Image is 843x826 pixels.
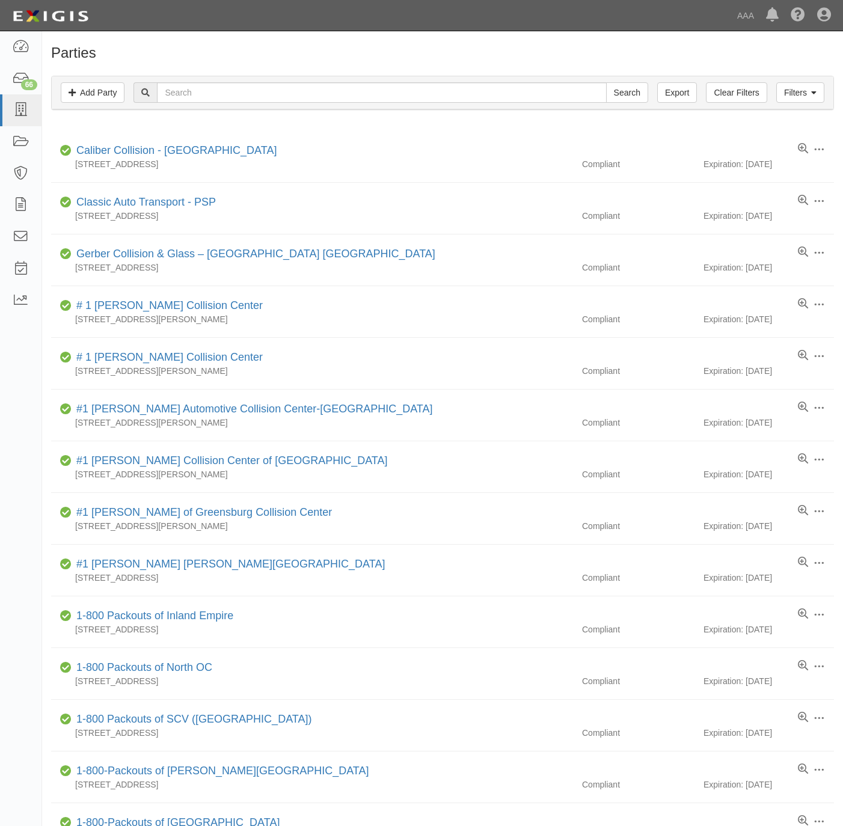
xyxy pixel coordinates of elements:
[51,45,834,61] h1: Parties
[704,262,834,274] div: Expiration: [DATE]
[51,262,573,274] div: [STREET_ADDRESS]
[51,675,573,687] div: [STREET_ADDRESS]
[573,675,704,687] div: Compliant
[51,417,573,429] div: [STREET_ADDRESS][PERSON_NAME]
[798,660,808,672] a: View results summary
[704,520,834,532] div: Expiration: [DATE]
[704,572,834,584] div: Expiration: [DATE]
[61,82,124,103] a: Add Party
[76,610,233,622] a: 1-800 Packouts of Inland Empire
[573,262,704,274] div: Compliant
[704,313,834,325] div: Expiration: [DATE]
[51,520,573,532] div: [STREET_ADDRESS][PERSON_NAME]
[76,506,332,518] a: #1 [PERSON_NAME] of Greensburg Collision Center
[704,727,834,739] div: Expiration: [DATE]
[573,727,704,739] div: Compliant
[60,302,72,310] i: Compliant
[51,365,573,377] div: [STREET_ADDRESS][PERSON_NAME]
[51,313,573,325] div: [STREET_ADDRESS][PERSON_NAME]
[76,454,388,467] a: #1 [PERSON_NAME] Collision Center of [GEOGRAPHIC_DATA]
[72,350,263,366] div: # 1 Cochran Collision Center
[798,298,808,310] a: View results summary
[60,509,72,517] i: Compliant
[60,664,72,672] i: Compliant
[573,417,704,429] div: Compliant
[704,468,834,480] div: Expiration: [DATE]
[798,402,808,414] a: View results summary
[72,660,212,676] div: 1-800 Packouts of North OC
[573,158,704,170] div: Compliant
[776,82,824,103] a: Filters
[76,765,369,777] a: 1-800-Packouts of [PERSON_NAME][GEOGRAPHIC_DATA]
[76,196,216,208] a: Classic Auto Transport - PSP
[573,210,704,222] div: Compliant
[60,612,72,620] i: Compliant
[704,675,834,687] div: Expiration: [DATE]
[76,144,277,156] a: Caliber Collision - [GEOGRAPHIC_DATA]
[798,195,808,207] a: View results summary
[76,351,263,363] a: # 1 [PERSON_NAME] Collision Center
[798,350,808,362] a: View results summary
[798,246,808,259] a: View results summary
[573,365,704,377] div: Compliant
[72,608,233,624] div: 1-800 Packouts of Inland Empire
[573,572,704,584] div: Compliant
[60,147,72,155] i: Compliant
[60,715,72,724] i: Compliant
[60,767,72,776] i: Compliant
[51,210,573,222] div: [STREET_ADDRESS]
[704,365,834,377] div: Expiration: [DATE]
[704,158,834,170] div: Expiration: [DATE]
[21,79,37,90] div: 66
[76,661,212,673] a: 1-800 Packouts of North OC
[51,572,573,584] div: [STREET_ADDRESS]
[731,4,760,28] a: AAA
[60,560,72,569] i: Compliant
[573,623,704,635] div: Compliant
[51,727,573,739] div: [STREET_ADDRESS]
[798,453,808,465] a: View results summary
[72,143,277,159] div: Caliber Collision - Gainesville
[798,763,808,776] a: View results summary
[76,713,311,725] a: 1-800 Packouts of SCV ([GEOGRAPHIC_DATA])
[704,623,834,635] div: Expiration: [DATE]
[72,505,332,521] div: #1 Cochran of Greensburg Collision Center
[798,143,808,155] a: View results summary
[72,195,216,210] div: Classic Auto Transport - PSP
[573,779,704,791] div: Compliant
[72,298,263,314] div: # 1 Cochran Collision Center
[76,558,385,570] a: #1 [PERSON_NAME] [PERSON_NAME][GEOGRAPHIC_DATA]
[60,405,72,414] i: Compliant
[51,779,573,791] div: [STREET_ADDRESS]
[76,403,433,415] a: #1 [PERSON_NAME] Automotive Collision Center-[GEOGRAPHIC_DATA]
[573,313,704,325] div: Compliant
[573,520,704,532] div: Compliant
[798,712,808,724] a: View results summary
[798,557,808,569] a: View results summary
[798,505,808,517] a: View results summary
[60,198,72,207] i: Compliant
[72,246,435,262] div: Gerber Collision & Glass – Houston Brighton
[72,557,385,572] div: #1 Cochran Robinson Township
[791,8,805,23] i: Help Center - Complianz
[51,158,573,170] div: [STREET_ADDRESS]
[9,5,92,27] img: logo-5460c22ac91f19d4615b14bd174203de0afe785f0fc80cf4dbbc73dc1793850b.png
[573,468,704,480] div: Compliant
[72,402,433,417] div: #1 Cochran Automotive Collision Center-Monroeville
[76,299,263,311] a: # 1 [PERSON_NAME] Collision Center
[157,82,606,103] input: Search
[51,468,573,480] div: [STREET_ADDRESS][PERSON_NAME]
[704,417,834,429] div: Expiration: [DATE]
[704,779,834,791] div: Expiration: [DATE]
[606,82,648,103] input: Search
[706,82,767,103] a: Clear Filters
[51,623,573,635] div: [STREET_ADDRESS]
[60,353,72,362] i: Compliant
[60,457,72,465] i: Compliant
[60,250,72,259] i: Compliant
[72,763,369,779] div: 1-800-Packouts of Beverly Hills
[72,453,388,469] div: #1 Cochran Collision Center of Greensburg
[76,248,435,260] a: Gerber Collision & Glass – [GEOGRAPHIC_DATA] [GEOGRAPHIC_DATA]
[72,712,311,727] div: 1-800 Packouts of SCV (Santa Clarita Valley)
[798,608,808,620] a: View results summary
